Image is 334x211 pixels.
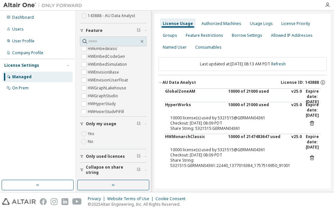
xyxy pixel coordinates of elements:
div: Groups [163,33,177,38]
img: linkedin.svg [61,198,68,205]
div: HWMonarchClassic [165,134,224,150]
label: HWEnvisionUserFloat [88,76,129,84]
div: GlobalZoneAM [165,89,224,105]
div: Named User [163,45,187,50]
button: AU Data AnalystLicense ID: 143888 [158,75,327,90]
button: Feature [80,23,147,38]
button: HWMonarchClassic10000 of 2147483647 usedv25.0Expire date:[DATE] [164,134,321,150]
div: Authorized Machines [202,21,241,26]
span: License ID: 143888 [281,80,319,85]
div: Checkout: [DATE] 08:09 PDT [170,121,299,126]
img: facebook.svg [40,198,47,205]
p: © 2025 Altair Engineering, Inc. All Rights Reserved. [88,201,189,207]
div: Managed [12,74,32,80]
span: Clear filter [137,28,141,33]
img: youtube.svg [72,198,82,205]
div: License Usage [163,21,193,26]
label: HWEmbedSimulation [88,60,128,68]
div: 10000 of 2147483647 used [228,134,287,150]
div: Feature Restrictions [186,33,223,38]
div: Usage Logs [250,21,273,26]
div: 10000 of 21000 used [228,102,287,118]
div: HyperWorks [165,102,224,118]
span: Only used licenses [86,154,125,159]
div: On Prem [12,85,29,91]
label: HWGraphStudio [88,92,119,100]
div: Expire date: [DATE] [306,89,321,105]
div: 10000 license(s) used by 5321515@GERMAN04361 [170,147,299,152]
label: HWHyperStudy [88,100,117,108]
div: Allowed IP Addresses [271,33,313,38]
div: Checkout: [DATE] 08:09 PDT [170,152,299,158]
img: altair_logo.svg [2,198,36,205]
div: 10000 license(s) used by 5321515@GERMAN04361 [170,115,299,121]
label: HWGraphLakehouse [88,84,128,92]
div: License Settings [4,63,39,68]
span: Clear filter [137,154,141,159]
button: GlobalZoneAM10000 of 21000 usedv25.0Expire date:[DATE] [164,89,321,105]
label: HWEnvisionBase [88,68,120,76]
label: HWEmbedBasic [88,45,119,53]
button: HyperWorks10000 of 21000 usedv25.0Expire date:[DATE] [164,102,321,118]
div: v25.0 [291,134,302,150]
span: Only my usage [86,121,116,127]
div: User Profile [12,38,35,44]
div: 10000 of 21000 used [228,89,287,105]
button: Only used licenses [80,149,147,164]
div: Privacy [88,196,107,201]
div: Company Profile [12,50,43,56]
div: Users [12,27,24,32]
label: Yes [88,130,96,138]
div: License Priority [281,21,310,26]
label: 143888 - AU Data Analyst [88,12,136,20]
label: HWHyperStudyPiFill [88,108,125,116]
span: Clear filter [137,121,141,127]
span: Collapse on share string [86,165,137,175]
span: Clear filter [137,167,141,173]
div: Cookie Consent [155,196,189,201]
label: HWEmbedCodeGen [88,53,126,60]
div: Last updated at: [DATE] 08:13 AM PDT [158,57,327,71]
div: v25.0 [291,102,302,118]
label: No [88,138,95,146]
button: Collapse on share string [80,163,147,177]
div: Share String: 5321515:GERMAN04361:22440_1377016384_1757516950_91001 [170,158,299,168]
div: Website Terms of Use [107,196,155,201]
span: Feature [86,28,103,33]
button: Only my usage [80,117,147,131]
div: Dashboard [12,15,34,20]
img: instagram.svg [51,198,58,205]
div: Share String: 5321515:GERMAN04361 [170,126,299,131]
div: Consumables [195,45,222,50]
a: Refresh [271,61,286,67]
img: Altair One [3,2,85,9]
div: Borrow Settings [232,33,262,38]
div: v25.0 [291,89,302,105]
div: AU Data Analyst [162,80,196,85]
div: Expire date: [DATE] [306,102,321,118]
div: Expire date: [DATE] [306,134,321,150]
